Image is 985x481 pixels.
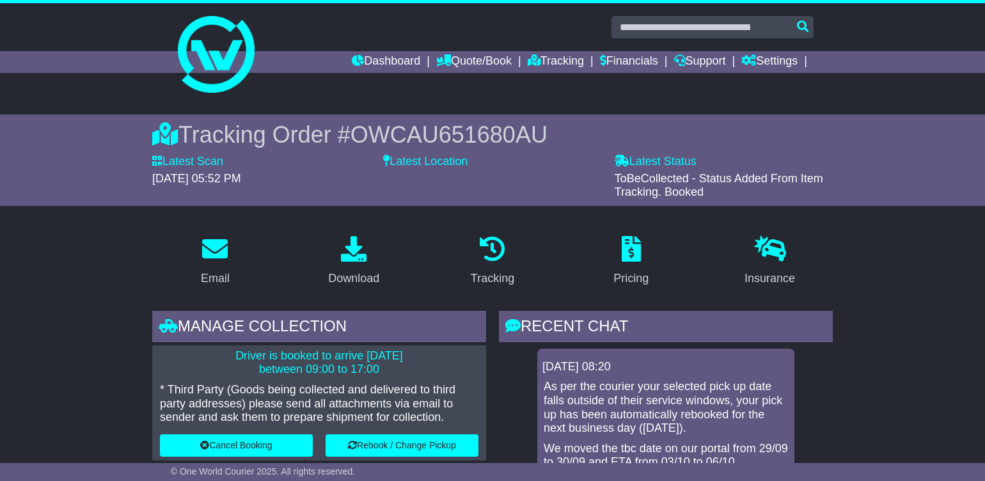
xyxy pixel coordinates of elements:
a: Pricing [605,232,657,292]
a: Email [193,232,238,292]
div: Tracking [471,270,514,287]
a: Settings [741,51,798,73]
button: Rebook / Change Pickup [326,434,478,457]
label: Latest Status [615,155,697,169]
p: Driver is booked to arrive [DATE] between 09:00 to 17:00 [160,349,478,377]
div: Email [201,270,230,287]
span: © One World Courier 2025. All rights reserved. [171,466,356,477]
p: As per the courier your selected pick up date falls outside of their service windows, your pick u... [544,380,788,435]
a: Insurance [736,232,803,292]
div: Tracking Order # [152,121,833,148]
a: Tracking [462,232,523,292]
label: Latest Location [383,155,468,169]
div: Insurance [745,270,795,287]
label: Latest Scan [152,155,223,169]
div: RECENT CHAT [499,311,833,345]
button: Cancel Booking [160,434,313,457]
span: ToBeCollected - Status Added From Item Tracking. Booked [615,172,823,199]
p: * Third Party (Goods being collected and delivered to third party addresses) please send all atta... [160,383,478,425]
a: Download [320,232,388,292]
div: Pricing [613,270,649,287]
p: We moved the tbc date on our portal from 29/09 to 30/09 and ETA from 03/10 to 06/10. [544,442,788,469]
a: Dashboard [352,51,420,73]
div: [DATE] 08:20 [542,360,789,374]
a: Support [674,51,726,73]
a: Financials [600,51,658,73]
div: Download [328,270,379,287]
span: OWCAU651680AU [351,122,548,148]
a: Quote/Book [436,51,512,73]
a: Tracking [528,51,584,73]
div: Manage collection [152,311,486,345]
span: [DATE] 05:52 PM [152,172,241,185]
